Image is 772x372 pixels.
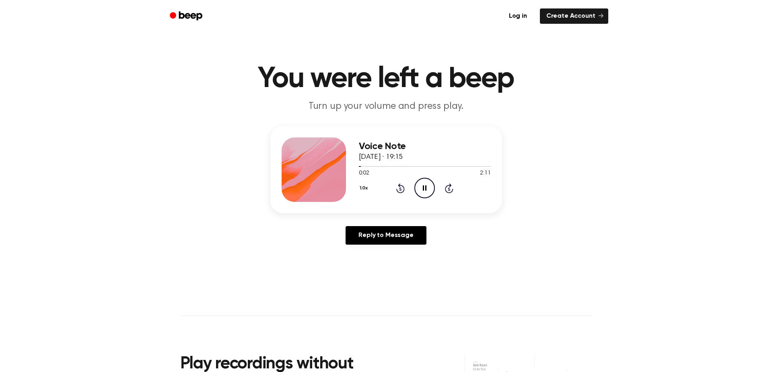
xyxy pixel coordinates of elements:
[232,100,541,113] p: Turn up your volume and press play.
[164,8,210,24] a: Beep
[359,154,403,161] span: [DATE] · 19:15
[359,181,371,195] button: 1.0x
[480,169,490,178] span: 2:11
[346,226,426,245] a: Reply to Message
[359,141,491,152] h3: Voice Note
[501,7,535,25] a: Log in
[540,8,608,24] a: Create Account
[180,64,592,94] h1: You were left a beep
[359,169,369,178] span: 0:02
